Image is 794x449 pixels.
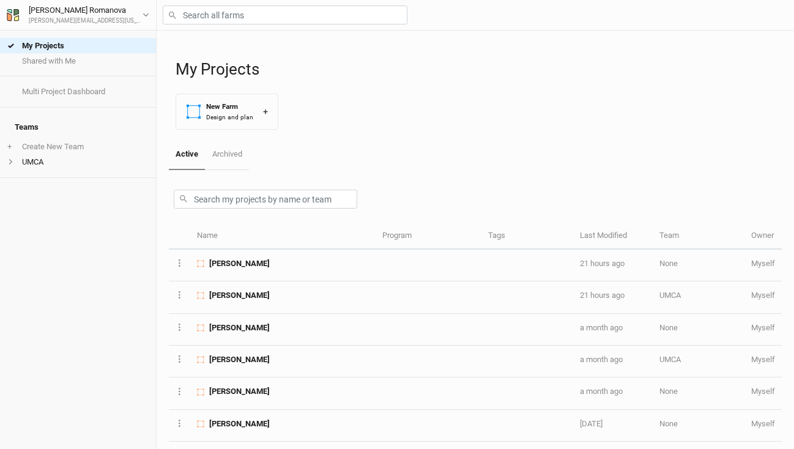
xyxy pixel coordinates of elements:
[653,377,744,409] td: None
[573,223,653,250] th: Last Modified
[7,115,149,139] h4: Teams
[580,387,623,396] span: Jul 29, 2025 5:04 PM
[653,314,744,346] td: None
[653,410,744,442] td: None
[209,322,270,333] span: Graybill Claude
[580,419,603,428] span: Jul 17, 2025 11:57 AM
[653,223,744,250] th: Team
[174,190,357,209] input: Search my projects by name or team
[751,259,775,268] span: o.romanova@missouri.edu
[376,223,481,250] th: Program
[481,223,573,250] th: Tags
[209,418,270,429] span: Josiah Mulvihill
[580,323,623,332] span: Jul 31, 2025 1:28 PM
[751,387,775,396] span: o.romanova@missouri.edu
[209,354,270,365] span: Bell Timothy
[209,290,270,301] span: Otis Miller
[29,4,143,17] div: [PERSON_NAME] Romanova
[263,105,268,118] div: +
[176,60,782,79] h1: My Projects
[206,113,253,122] div: Design and plan
[744,223,782,250] th: Owner
[580,259,625,268] span: Sep 3, 2025 12:57 PM
[653,346,744,377] td: UMCA
[6,4,150,26] button: [PERSON_NAME] Romanova[PERSON_NAME][EMAIL_ADDRESS][US_STATE][DOMAIN_NAME]
[751,323,775,332] span: o.romanova@missouri.edu
[209,258,270,269] span: Bill Rouggly
[176,94,278,130] button: New FarmDesign and plan+
[206,102,253,112] div: New Farm
[205,139,248,169] a: Archived
[7,142,12,152] span: +
[163,6,407,24] input: Search all farms
[751,291,775,300] span: o.romanova@missouri.edu
[751,355,775,364] span: o.romanova@missouri.edu
[580,355,623,364] span: Jul 30, 2025 5:17 PM
[580,291,625,300] span: Sep 3, 2025 12:47 PM
[653,281,744,313] td: UMCA
[209,386,270,397] span: Bryant Dianna
[190,223,376,250] th: Name
[169,139,205,170] a: Active
[653,250,744,281] td: None
[29,17,143,26] div: [PERSON_NAME][EMAIL_ADDRESS][US_STATE][DOMAIN_NAME]
[751,419,775,428] span: o.romanova@missouri.edu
